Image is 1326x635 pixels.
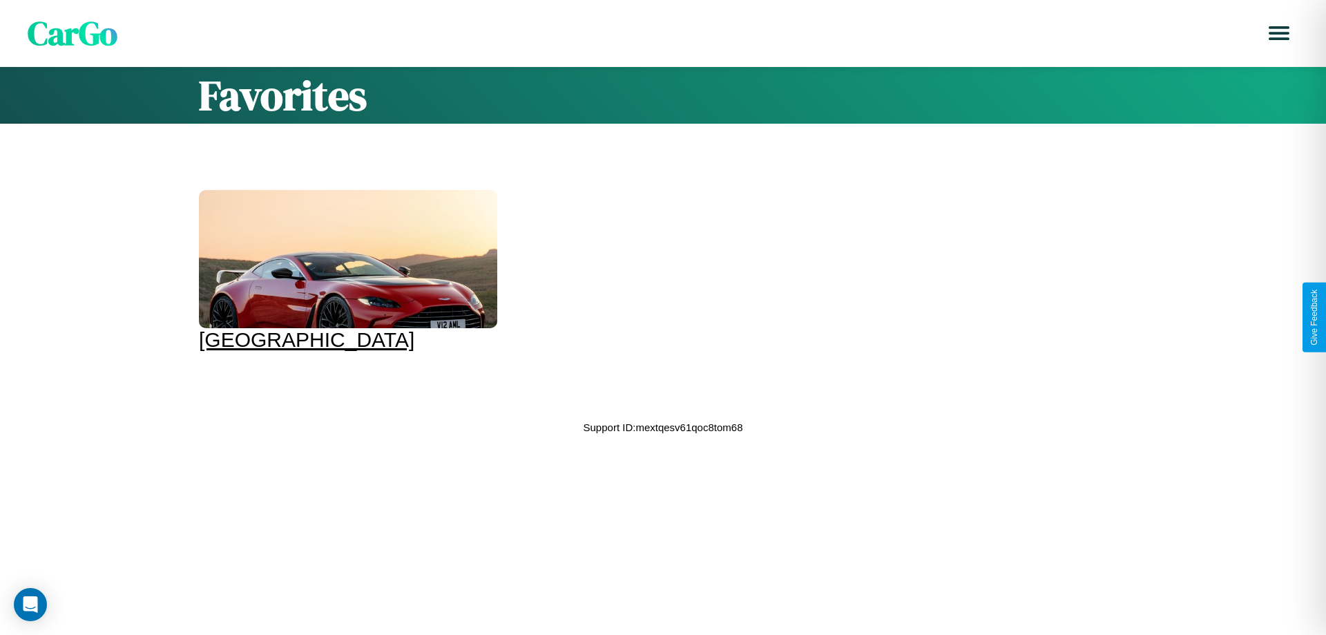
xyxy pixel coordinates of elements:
[584,418,743,437] p: Support ID: mextqesv61qoc8tom68
[199,328,497,352] div: [GEOGRAPHIC_DATA]
[14,588,47,621] div: Open Intercom Messenger
[28,10,117,56] span: CarGo
[199,67,1127,124] h1: Favorites
[1309,290,1319,345] div: Give Feedback
[1260,14,1298,53] button: Open menu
